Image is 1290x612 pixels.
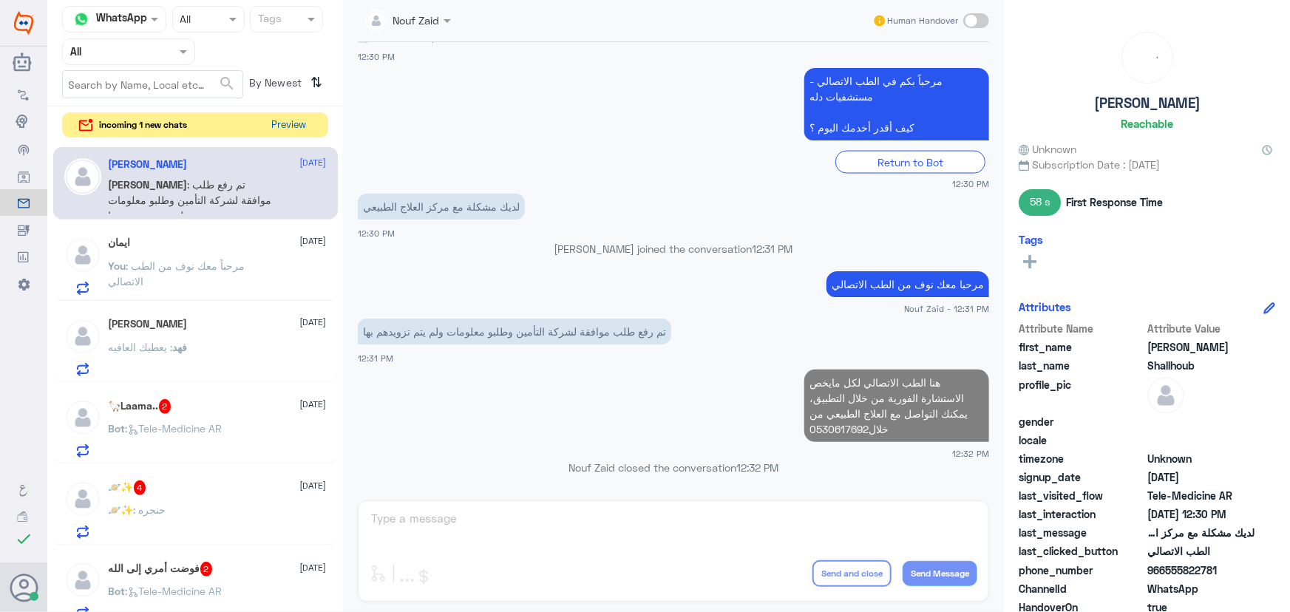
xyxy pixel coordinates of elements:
h5: 🦙Laama.. [109,399,172,414]
h6: Reachable [1121,117,1173,130]
span: last_name [1019,358,1144,373]
div: Return to Bot [835,151,985,174]
span: last_message [1019,525,1144,540]
span: first_name [1019,339,1144,355]
span: : يعطيك العافيه [109,341,173,353]
span: 966555822781 [1147,562,1255,578]
span: 12:30 PM [358,228,395,238]
span: [DATE] [300,156,327,169]
img: Widebot Logo [14,11,33,35]
span: last_visited_flow [1019,488,1144,503]
button: search [218,72,236,96]
img: defaultAdmin.png [64,237,101,273]
div: loading... [1126,36,1169,79]
span: [DATE] [300,561,327,574]
img: whatsapp.png [70,8,92,30]
img: defaultAdmin.png [64,399,101,436]
span: 2 [200,562,213,577]
span: Shallhoub [1147,358,1255,373]
h6: Attributes [1019,300,1071,313]
span: last_interaction [1019,506,1144,522]
span: [DATE] [300,398,327,411]
span: [DATE] [300,234,327,248]
h5: [PERSON_NAME] [1094,95,1201,112]
span: 4 [134,480,146,495]
span: signup_date [1019,469,1144,485]
span: 🪐✨ [109,503,134,516]
span: gender [1019,414,1144,429]
span: Unknown [1147,451,1255,466]
span: [DATE] [300,479,327,492]
button: Send Message [903,561,977,586]
h5: 🪐✨ [109,480,146,495]
span: ChannelId [1019,581,1144,596]
span: locale [1019,432,1144,448]
span: : حنجره [134,503,166,516]
span: Human Handover [887,14,958,27]
span: 2 [159,399,172,414]
span: الطب الاتصالي [1147,543,1255,559]
span: First Response Time [1066,194,1163,210]
p: 6/10/2025, 12:31 PM [358,319,671,344]
span: By Newest [243,70,305,100]
span: Unknown [1019,141,1076,157]
h5: ايمان [109,237,131,249]
span: search [218,75,236,92]
p: 6/10/2025, 12:30 PM [358,194,525,220]
i: ⇅ [311,70,323,95]
span: You [109,259,126,272]
span: 12:31 PM [753,242,793,255]
h5: فهد الزمامي [109,318,188,330]
span: : Tele-Medicine AR [126,422,223,435]
button: Send and close [812,560,892,587]
span: 2025-10-06T09:30:43.786Z [1147,506,1255,522]
span: phone_number [1019,562,1144,578]
h5: Ali Shallhoub [109,158,188,171]
img: defaultAdmin.png [64,318,101,355]
span: null [1147,414,1255,429]
span: 12:31 PM [358,353,393,363]
span: incoming 1 new chats [100,118,188,132]
span: 12:32 PM [736,461,778,474]
button: Avatar [10,574,38,602]
span: Attribute Name [1019,321,1144,336]
span: : تم رفع طلب موافقة لشركة التأمين وطلبو معلومات ولم يتم تزويدهم بها [109,178,272,222]
img: defaultAdmin.png [64,480,101,517]
span: Nouf Zaid - 12:31 PM [904,302,989,315]
span: فهد [173,341,188,353]
span: [DATE] [300,316,327,329]
span: timezone [1019,451,1144,466]
div: Tags [256,10,282,30]
img: defaultAdmin.png [64,158,101,195]
button: Preview [265,113,313,137]
span: : مرحباً معك نوف من الطب الاتصالي [109,259,245,288]
h5: فوضت أمري إلى الله [109,562,213,577]
span: null [1147,432,1255,448]
span: Ali [1147,339,1255,355]
span: : Tele-Medicine AR [126,585,223,597]
span: 2025-10-06T09:10:46.94Z [1147,469,1255,485]
span: profile_pic [1019,377,1144,411]
span: Attribute Value [1147,321,1255,336]
i: check [15,530,33,548]
p: 6/10/2025, 12:31 PM [826,271,989,297]
span: Bot [109,585,126,597]
img: defaultAdmin.png [64,562,101,599]
span: 12:30 PM [952,177,989,190]
span: لديك مشكلة مع مركز العلاج الطبيعي [1147,525,1255,540]
span: last_clicked_button [1019,543,1144,559]
span: 12:30 PM [358,52,395,61]
span: 2 [1147,581,1255,596]
p: 6/10/2025, 12:32 PM [804,370,989,442]
p: [PERSON_NAME] joined the conversation [358,241,989,256]
span: Tele-Medicine AR [1147,488,1255,503]
span: [PERSON_NAME] [109,178,188,191]
span: Subscription Date : [DATE] [1019,157,1275,172]
input: Search by Name, Local etc… [63,71,242,98]
p: 6/10/2025, 12:30 PM [804,68,989,140]
p: Nouf Zaid closed the conversation [358,460,989,475]
img: defaultAdmin.png [1147,377,1184,414]
span: 12:32 PM [952,447,989,460]
h6: Tags [1019,233,1043,246]
span: Bot [109,422,126,435]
